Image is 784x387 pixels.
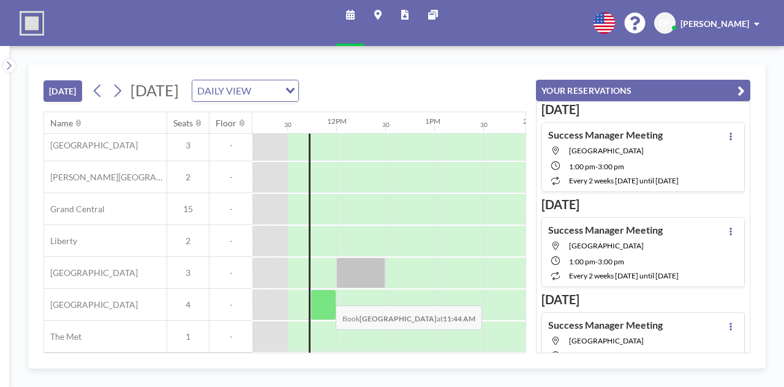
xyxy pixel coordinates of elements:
[192,80,298,101] div: Search for option
[541,102,745,117] h3: [DATE]
[255,83,278,99] input: Search for option
[360,314,437,323] b: [GEOGRAPHIC_DATA]
[595,257,598,266] span: -
[195,83,254,99] span: DAILY VIEW
[209,204,252,215] span: -
[595,162,598,171] span: -
[43,80,82,102] button: [DATE]
[598,257,624,266] span: 3:00 PM
[598,162,624,171] span: 3:00 PM
[443,314,475,323] b: 11:44 AM
[167,172,209,183] span: 2
[548,224,663,236] h4: Success Manager Meeting
[569,257,595,266] span: 1:00 PM
[167,267,209,278] span: 3
[209,140,252,151] span: -
[44,140,138,151] span: [GEOGRAPHIC_DATA]
[598,352,624,361] span: 3:00 PM
[209,331,252,342] span: -
[44,267,138,278] span: [GEOGRAPHIC_DATA]
[20,11,44,36] img: organization-logo
[548,319,663,331] h4: Success Manager Meeting
[569,352,595,361] span: 1:00 PM
[209,236,252,247] span: -
[216,118,236,129] div: Floor
[44,204,105,215] span: Grand Central
[167,299,209,310] span: 4
[541,292,745,307] h3: [DATE]
[167,204,209,215] span: 15
[130,81,179,99] span: [DATE]
[659,18,671,29] span: DP
[569,241,644,250] span: Brooklyn Bridge
[425,117,440,126] div: 1PM
[284,121,292,129] div: 30
[167,331,209,342] span: 1
[44,299,138,310] span: [GEOGRAPHIC_DATA]
[44,331,81,342] span: The Met
[50,118,73,129] div: Name
[382,121,390,129] div: 30
[536,80,750,101] button: YOUR RESERVATIONS
[595,352,598,361] span: -
[44,236,77,247] span: Liberty
[209,267,252,278] span: -
[173,118,193,129] div: Seats
[167,236,209,247] span: 2
[569,271,679,280] span: every 2 weeks [DATE] until [DATE]
[569,146,644,155] span: Brooklyn Bridge
[209,299,252,310] span: -
[480,121,488,129] div: 30
[44,172,167,183] span: [PERSON_NAME][GEOGRAPHIC_DATA]
[541,197,745,212] h3: [DATE]
[680,18,749,29] span: [PERSON_NAME]
[327,117,347,126] div: 12PM
[569,336,644,345] span: Brooklyn Bridge
[523,117,538,126] div: 2PM
[167,140,209,151] span: 3
[569,162,595,171] span: 1:00 PM
[569,176,679,185] span: every 2 weeks [DATE] until [DATE]
[209,172,252,183] span: -
[548,129,663,141] h4: Success Manager Meeting
[336,305,482,330] span: Book at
